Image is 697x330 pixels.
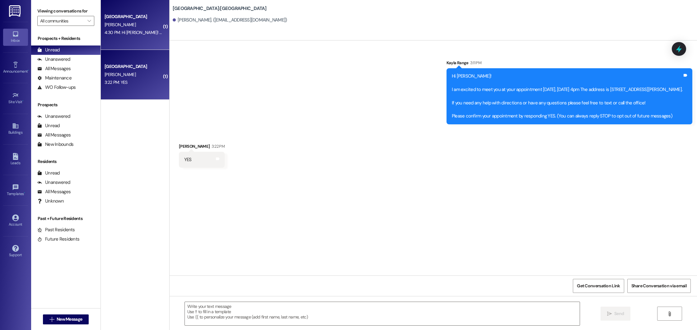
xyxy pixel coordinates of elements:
[31,215,101,222] div: Past + Future Residents
[49,317,54,322] i: 
[105,22,136,27] span: [PERSON_NAME]
[37,179,70,186] div: Unanswered
[105,13,162,20] div: [GEOGRAPHIC_DATA]
[601,307,631,321] button: Send
[105,63,162,70] div: [GEOGRAPHIC_DATA]
[37,75,72,81] div: Maintenance
[37,56,70,63] div: Unanswered
[577,283,620,289] span: Get Conversation Link
[37,227,75,233] div: Past Residents
[447,60,692,68] div: Kayla Range
[37,65,71,72] div: All Messages
[3,243,28,260] a: Support
[37,132,71,138] div: All Messages
[3,90,28,107] a: Site Visit •
[37,236,79,242] div: Future Residents
[37,6,94,16] label: Viewing conversations for
[37,170,60,176] div: Unread
[31,102,101,108] div: Prospects
[469,60,481,66] div: 3:11 PM
[607,311,612,316] i: 
[627,279,691,293] button: Share Conversation via email
[3,213,28,229] a: Account
[28,68,29,73] span: •
[573,279,624,293] button: Get Conversation Link
[40,16,84,26] input: All communities
[37,189,71,195] div: All Messages
[184,156,192,163] div: YES
[43,314,89,324] button: New Message
[87,18,91,23] i: 
[3,29,28,45] a: Inbox
[173,17,287,23] div: [PERSON_NAME]. ([EMAIL_ADDRESS][DOMAIN_NAME])
[57,316,82,323] span: New Message
[173,5,267,12] b: [GEOGRAPHIC_DATA]: [GEOGRAPHIC_DATA]
[24,191,25,195] span: •
[37,198,64,204] div: Unknown
[37,84,76,91] div: WO Follow-ups
[37,122,60,129] div: Unread
[9,5,22,17] img: ResiDesk Logo
[22,99,23,103] span: •
[105,72,136,77] span: [PERSON_NAME]
[3,151,28,168] a: Leads
[179,143,225,152] div: [PERSON_NAME]
[3,182,28,199] a: Templates •
[210,143,225,150] div: 3:22 PM
[452,73,682,120] div: Hi [PERSON_NAME]! I am excited to meet you at your appointment [DATE], [DATE] 4pm The address is ...
[31,35,101,42] div: Prospects + Residents
[614,310,624,317] span: Send
[631,283,687,289] span: Share Conversation via email
[667,311,672,316] i: 
[105,79,128,85] div: 3:22 PM: YES
[3,121,28,137] a: Buildings
[37,113,70,120] div: Unanswered
[37,47,60,53] div: Unread
[31,158,101,165] div: Residents
[37,141,73,148] div: New Inbounds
